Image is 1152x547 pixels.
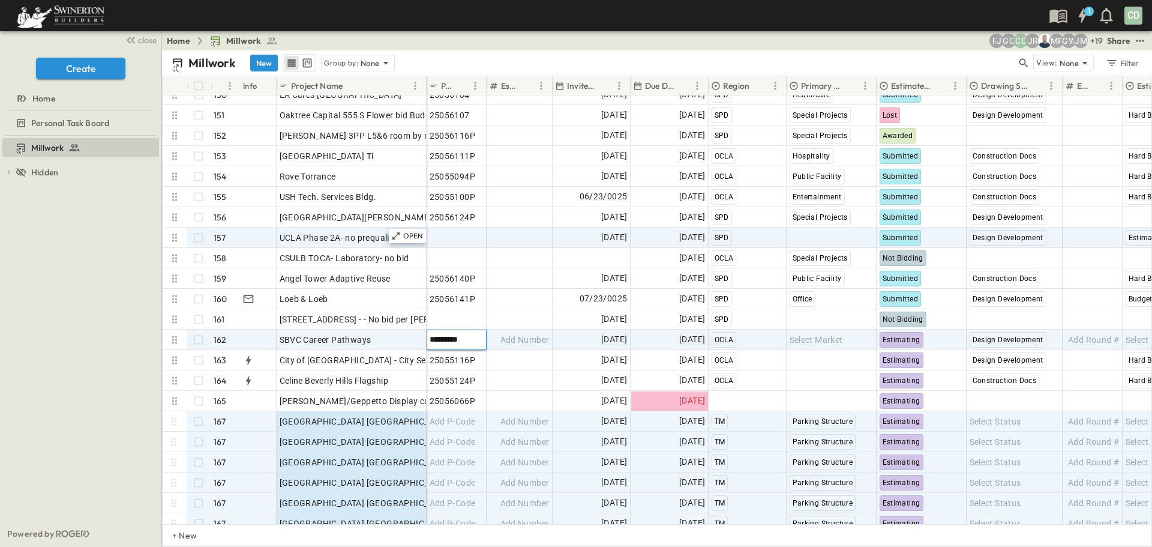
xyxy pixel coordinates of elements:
[280,313,577,325] span: [STREET_ADDRESS] - - No bid per [PERSON_NAME] Historic Millworkers only
[214,477,226,489] p: 167
[280,171,336,183] span: Rove Torrance
[715,376,734,385] span: OCLA
[601,516,627,530] span: [DATE]
[679,169,705,183] span: [DATE]
[280,354,483,366] span: City of [GEOGRAPHIC_DATA] - City Services Building
[883,172,919,181] span: Submitted
[793,499,853,507] span: Parking Structure
[280,456,491,468] span: [GEOGRAPHIC_DATA] [GEOGRAPHIC_DATA] Structure
[601,169,627,183] span: [DATE]
[793,417,853,426] span: Parking Structure
[214,273,227,285] p: 159
[280,109,439,121] span: Oaktree Capital 555 S Flower bid Budget
[793,519,853,528] span: Parking Structure
[715,417,725,426] span: TM
[883,458,920,467] span: Estimating
[241,76,277,95] div: Info
[214,313,225,325] p: 161
[970,416,1021,428] span: Select Status
[291,80,343,92] p: Project Name
[214,436,226,448] p: 167
[500,436,550,448] span: Add Number
[172,530,179,542] p: + New
[430,477,476,489] span: Add P-Code
[214,518,226,530] p: 167
[1036,56,1057,70] p: View:
[715,91,729,99] span: SPD
[935,79,948,92] button: Sort
[679,251,705,265] span: [DATE]
[121,31,159,48] button: close
[1123,5,1144,26] button: CD
[430,395,476,407] span: 25056066P
[793,172,842,181] span: Public Facility
[601,373,627,387] span: [DATE]
[715,131,729,140] span: SPD
[36,58,125,79] button: Create
[284,56,299,70] button: row view
[430,375,476,387] span: 25055124P
[883,131,913,140] span: Awarded
[970,436,1021,448] span: Select Status
[793,193,842,201] span: Entertainment
[790,334,843,346] span: Select Market
[214,334,227,346] p: 162
[226,35,261,47] span: Millwork
[534,79,548,93] button: Menu
[768,79,782,93] button: Menu
[280,416,491,428] span: [GEOGRAPHIC_DATA] [GEOGRAPHIC_DATA] Structure
[1060,57,1079,69] p: None
[973,295,1043,303] span: Design Development
[973,274,1037,283] span: Construction Docs
[883,336,920,344] span: Estimating
[430,130,476,142] span: 25056116P
[441,80,452,92] p: P-Code
[1044,79,1058,93] button: Menu
[601,333,627,346] span: [DATE]
[299,56,314,70] button: kanban view
[580,292,628,306] span: 07/23/0025
[601,312,627,326] span: [DATE]
[679,435,705,449] span: [DATE]
[601,496,627,510] span: [DATE]
[715,479,725,487] span: TM
[973,193,1037,201] span: Construction Docs
[430,109,470,121] span: 25056107
[858,79,872,93] button: Menu
[970,456,1021,468] span: Select Status
[1049,34,1064,48] div: Madison Pagdilao (madison.pagdilao@swinerton.com)
[1025,34,1040,48] div: Joshua Russell (joshua.russell@swinerton.com)
[280,191,377,203] span: USH Tech. Services Bldg.
[801,80,842,92] p: Primary Market
[690,79,704,93] button: Menu
[793,458,853,467] span: Parking Structure
[1124,7,1142,25] div: CD
[679,333,705,346] span: [DATE]
[280,232,450,244] span: UCLA Phase 2A- no prequalification needed
[430,150,476,162] span: 25056111P
[601,210,627,224] span: [DATE]
[214,109,225,121] p: 151
[793,274,842,283] span: Public Facility
[214,252,227,264] p: 158
[679,108,705,122] span: [DATE]
[715,356,734,364] span: OCLA
[324,57,358,69] p: Group by:
[408,79,422,93] button: Menu
[883,234,919,242] span: Submitted
[214,211,227,223] p: 156
[679,149,705,163] span: [DATE]
[430,518,476,530] span: Add P-Code
[883,274,919,283] span: Submitted
[793,479,853,487] span: Parking Structure
[883,111,898,119] span: Lost
[793,152,830,160] span: Hospitality
[283,54,316,72] div: table view
[280,293,328,305] span: Loeb & Loeb
[601,455,627,469] span: [DATE]
[989,34,1004,48] div: Francisco J. Sanchez (frsanchez@swinerton.com)
[188,55,236,71] p: Millwork
[1068,497,1119,509] span: Add Round #
[1068,436,1119,448] span: Add Round #
[679,231,705,244] span: [DATE]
